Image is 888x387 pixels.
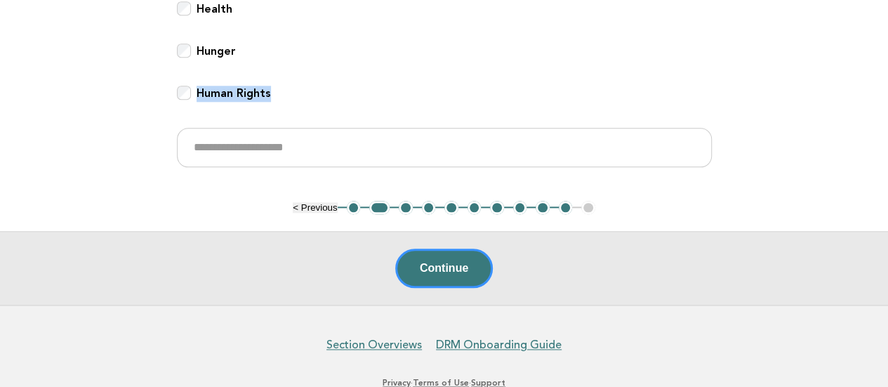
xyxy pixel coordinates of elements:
[197,2,232,15] b: Health
[293,202,337,213] button: < Previous
[197,44,236,58] b: Hunger
[399,201,413,215] button: 3
[422,201,436,215] button: 4
[369,201,390,215] button: 2
[513,201,527,215] button: 8
[197,86,271,100] b: Human Rights
[444,201,458,215] button: 5
[436,338,562,352] a: DRM Onboarding Guide
[536,201,550,215] button: 9
[326,338,422,352] a: Section Overviews
[468,201,482,215] button: 6
[559,201,573,215] button: 10
[395,249,493,288] button: Continue
[490,201,504,215] button: 7
[347,201,361,215] button: 1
